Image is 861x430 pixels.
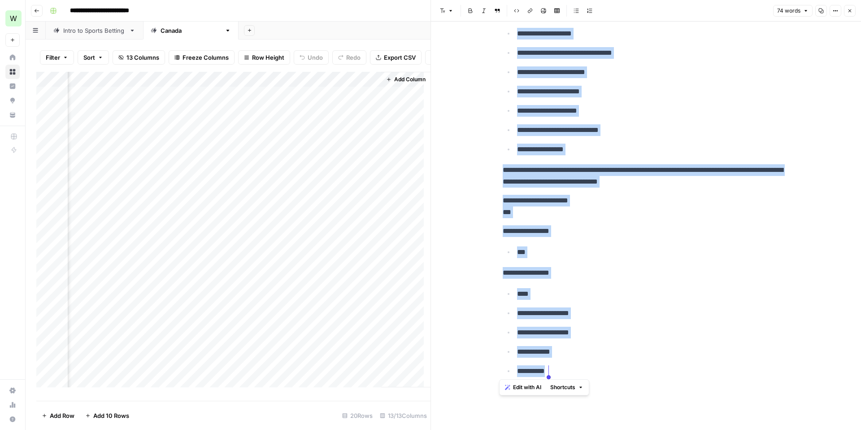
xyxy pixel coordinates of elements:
[46,22,143,39] a: Intro to Sports Betting
[384,53,416,62] span: Export CSV
[5,398,20,412] a: Usage
[5,65,20,79] a: Browse
[5,93,20,108] a: Opportunities
[376,408,430,423] div: 13/13 Columns
[773,5,813,17] button: 74 words
[294,50,329,65] button: Undo
[513,383,541,391] span: Edit with AI
[40,50,74,65] button: Filter
[83,53,95,62] span: Sort
[5,412,20,426] button: Help + Support
[46,53,60,62] span: Filter
[252,53,284,62] span: Row Height
[346,53,361,62] span: Redo
[5,50,20,65] a: Home
[501,382,545,393] button: Edit with AI
[10,13,17,24] span: W
[183,53,229,62] span: Freeze Columns
[169,50,235,65] button: Freeze Columns
[36,408,80,423] button: Add Row
[5,108,20,122] a: Your Data
[238,50,290,65] button: Row Height
[50,411,74,420] span: Add Row
[5,383,20,398] a: Settings
[78,50,109,65] button: Sort
[63,26,126,35] div: Intro to Sports Betting
[126,53,159,62] span: 13 Columns
[161,26,221,35] div: [GEOGRAPHIC_DATA]
[339,408,376,423] div: 20 Rows
[383,74,429,85] button: Add Column
[5,79,20,93] a: Insights
[394,75,426,83] span: Add Column
[547,382,587,393] button: Shortcuts
[550,383,575,391] span: Shortcuts
[93,411,129,420] span: Add 10 Rows
[113,50,165,65] button: 13 Columns
[332,50,366,65] button: Redo
[5,7,20,30] button: Workspace: Workspace1
[308,53,323,62] span: Undo
[143,22,239,39] a: [GEOGRAPHIC_DATA]
[777,7,800,15] span: 74 words
[80,408,135,423] button: Add 10 Rows
[370,50,422,65] button: Export CSV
